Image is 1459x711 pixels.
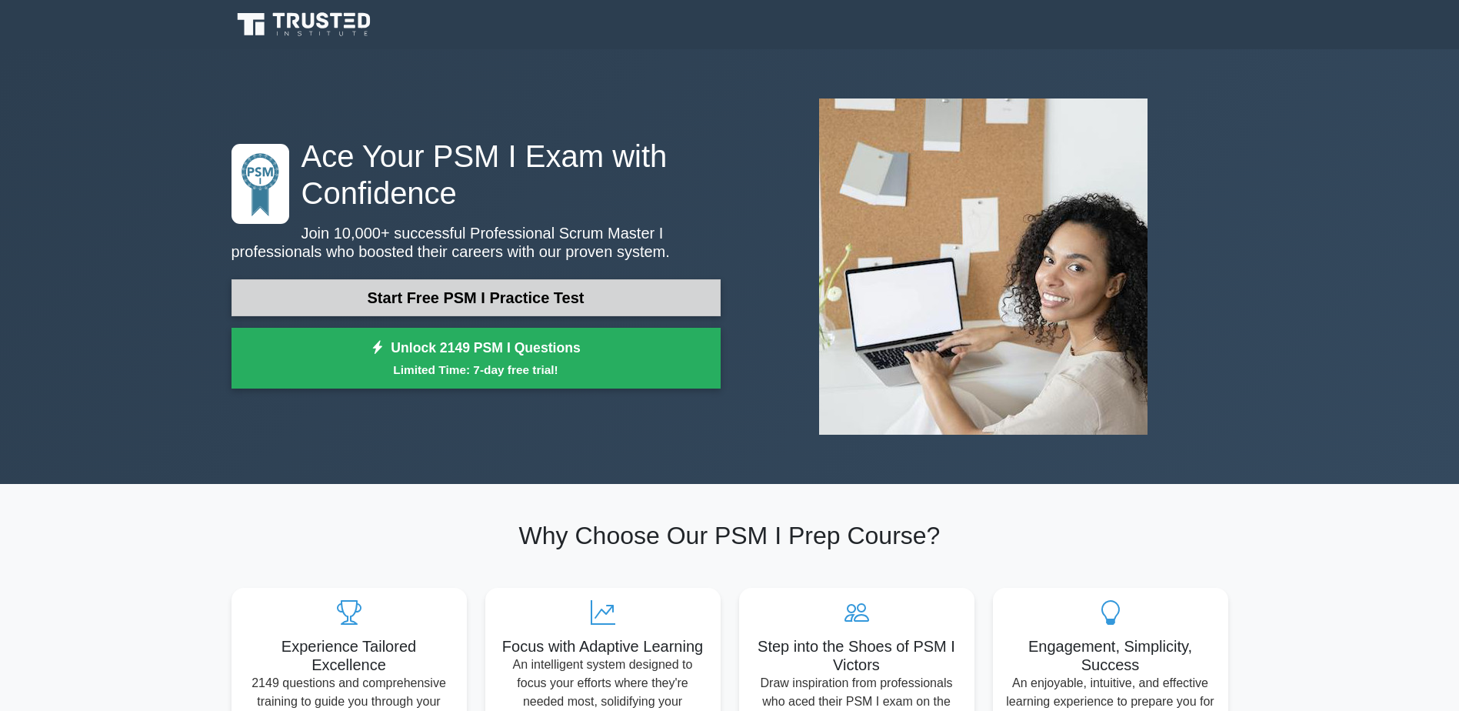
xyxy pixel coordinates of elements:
[498,637,708,656] h5: Focus with Adaptive Learning
[232,138,721,212] h1: Ace Your PSM I Exam with Confidence
[751,637,962,674] h5: Step into the Shoes of PSM I Victors
[251,361,701,379] small: Limited Time: 7-day free trial!
[232,224,721,261] p: Join 10,000+ successful Professional Scrum Master I professionals who boosted their careers with ...
[232,328,721,389] a: Unlock 2149 PSM I QuestionsLimited Time: 7-day free trial!
[232,279,721,316] a: Start Free PSM I Practice Test
[807,86,1160,447] img: Professional Scrum Master I Preview
[244,637,455,674] h5: Experience Tailored Excellence
[1005,637,1216,674] h5: Engagement, Simplicity, Success
[232,521,1228,550] h2: Why Choose Our PSM I Prep Course?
